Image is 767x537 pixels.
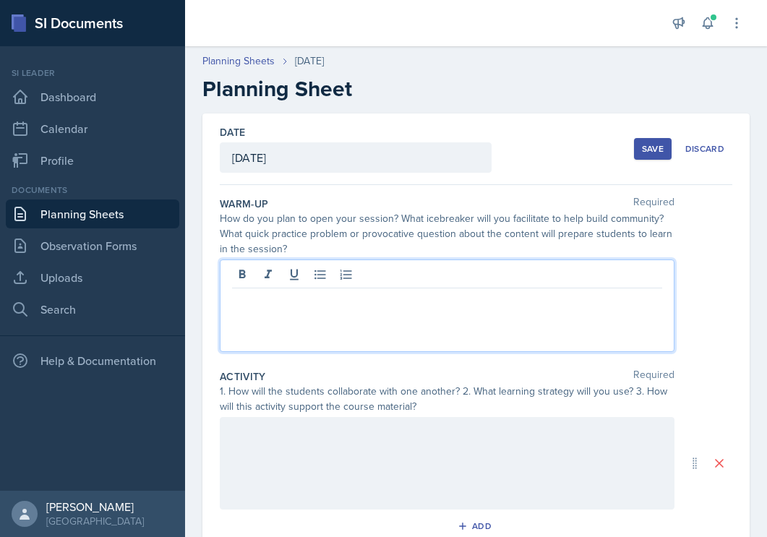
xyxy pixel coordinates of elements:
[642,143,664,155] div: Save
[6,231,179,260] a: Observation Forms
[633,369,674,384] span: Required
[6,82,179,111] a: Dashboard
[6,66,179,80] div: Si leader
[633,197,674,211] span: Required
[220,125,245,139] label: Date
[6,263,179,292] a: Uploads
[453,515,500,537] button: Add
[6,346,179,375] div: Help & Documentation
[220,197,268,211] label: Warm-Up
[46,514,144,528] div: [GEOGRAPHIC_DATA]
[220,369,266,384] label: Activity
[685,143,724,155] div: Discard
[460,520,492,532] div: Add
[6,184,179,197] div: Documents
[220,211,674,257] div: How do you plan to open your session? What icebreaker will you facilitate to help build community...
[202,53,275,69] a: Planning Sheets
[677,138,732,160] button: Discard
[634,138,672,160] button: Save
[6,199,179,228] a: Planning Sheets
[46,499,144,514] div: [PERSON_NAME]
[202,76,750,102] h2: Planning Sheet
[220,384,674,414] div: 1. How will the students collaborate with one another? 2. What learning strategy will you use? 3....
[6,295,179,324] a: Search
[295,53,324,69] div: [DATE]
[6,114,179,143] a: Calendar
[6,146,179,175] a: Profile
